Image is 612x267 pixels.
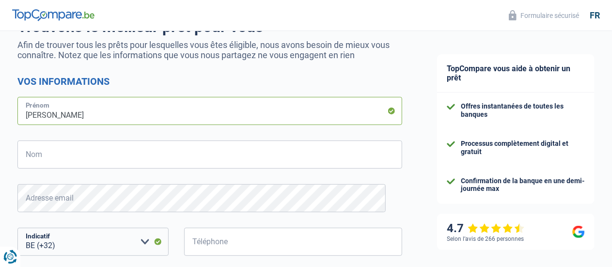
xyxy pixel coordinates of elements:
p: Afin de trouver tous les prêts pour lesquelles vous êtes éligible, nous avons besoin de mieux vou... [17,40,402,60]
input: 401020304 [184,228,402,256]
div: Selon l’avis de 266 personnes [447,236,524,242]
h2: Vos informations [17,76,402,87]
div: Processus complètement digital et gratuit [461,140,585,156]
div: fr [590,10,600,21]
img: TopCompare Logo [12,9,94,21]
div: Confirmation de la banque en une demi-journée max [461,177,585,193]
div: Offres instantanées de toutes les banques [461,102,585,119]
div: 4.7 [447,221,525,236]
div: TopCompare vous aide à obtenir un prêt [437,54,595,93]
button: Formulaire sécurisé [503,7,585,23]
